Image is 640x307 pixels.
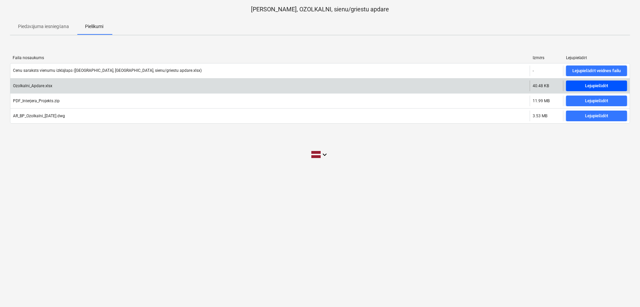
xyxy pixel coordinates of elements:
[585,97,608,105] div: Lejupielādēt
[85,23,103,30] p: Pielikumi
[585,112,608,120] div: Lejupielādēt
[566,55,627,60] div: Lejupielādēt
[566,65,627,76] button: Lejupielādēt veidnes failu
[533,68,534,73] div: -
[10,5,630,13] p: [PERSON_NAME], OZOLKALNI, sienu/griestu apdare
[585,82,608,90] div: Lejupielādēt
[18,23,69,30] p: Piedāvājuma iesniegšana
[533,55,561,60] div: Izmērs
[13,114,65,118] div: AR_BP_Ozolkalni_[DATE].dwg
[321,151,329,159] i: keyboard_arrow_down
[13,84,52,88] div: Ozolkalni_Apdare.xlsx
[13,68,202,73] div: Cenu saraksts vienumu izklājlapā ([GEOGRAPHIC_DATA], [GEOGRAPHIC_DATA], sienu/griestu apdare.xlsx)
[572,67,620,75] div: Lejupielādēt veidnes failu
[533,84,549,88] div: 40.48 KB
[566,96,627,106] button: Lejupielādēt
[566,81,627,91] button: Lejupielādēt
[533,114,547,118] div: 3.53 MB
[533,99,550,103] div: 11.99 MB
[566,111,627,121] button: Lejupielādēt
[13,55,527,60] div: Faila nosaukums
[13,99,60,103] div: PDF_Interjera_Projekts.zip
